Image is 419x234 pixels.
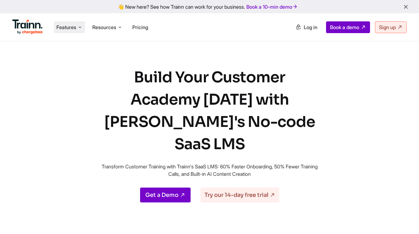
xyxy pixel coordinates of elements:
span: Sign up [379,24,396,30]
span: Book a demo [330,24,359,30]
a: Try our 14-day free trial [201,188,279,202]
img: Trainn Logo [12,19,43,34]
a: Log in [292,22,321,33]
a: Book a 10-min demo [245,2,299,11]
a: Book a demo [326,21,370,33]
h1: Build Your Customer Academy [DATE] with [PERSON_NAME]'s No-code SaaS LMS [98,66,321,155]
span: Log in [304,24,317,30]
div: 👋 New here? See how Trainn can work for your business. [4,4,415,10]
span: Features [56,24,76,31]
a: Pricing [132,24,148,30]
p: Transform Customer Training with Trainn's SaaS LMS: 60% Faster Onboarding, 50% Fewer Training Cal... [98,163,321,178]
iframe: Chat Widget [388,204,419,234]
span: Resources [92,24,116,31]
a: Sign up [375,21,407,33]
a: Get a Demo [140,188,191,202]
